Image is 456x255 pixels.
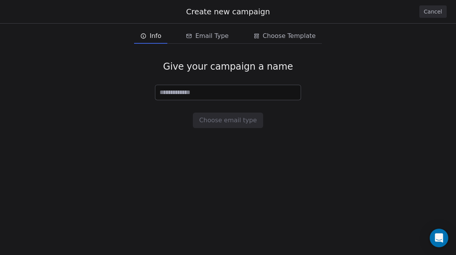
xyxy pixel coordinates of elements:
[195,31,228,41] span: Email Type
[419,5,447,18] button: Cancel
[134,28,322,44] div: email creation steps
[9,6,447,17] div: Create new campaign
[263,31,316,41] span: Choose Template
[163,61,293,72] span: Give your campaign a name
[150,31,161,41] span: Info
[193,113,263,128] button: Choose email type
[430,229,448,247] div: Open Intercom Messenger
